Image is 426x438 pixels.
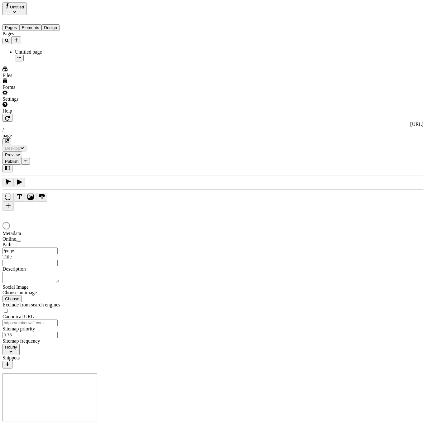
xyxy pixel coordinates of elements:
span: Preview [5,152,20,157]
span: Untitled [10,5,24,9]
button: Text [14,193,25,202]
span: Sitemap priority [2,326,35,331]
span: Exclude from search engines [2,302,60,307]
span: Hourly [5,345,17,349]
span: Title [2,254,12,259]
div: Forms [2,84,77,90]
div: Snippets [2,355,77,361]
div: Metadata [2,231,77,236]
button: Choose [2,296,22,302]
button: Hourly [2,344,20,355]
span: Desktop [5,146,20,151]
button: Publish [2,158,21,165]
span: Path [2,242,11,247]
span: Publish [5,159,19,164]
div: Untitled page [15,49,77,55]
span: Canonical URL [2,314,34,319]
span: Online [2,236,16,242]
button: Elements [19,24,42,31]
div: Choose an image [2,290,77,296]
div: [URL] [2,122,424,127]
input: https://makeswift.com [2,320,58,326]
span: Sitemap frequency [2,338,40,344]
span: Choose [5,296,19,301]
button: Design [41,24,60,31]
button: Pages [2,24,19,31]
div: Pages [2,31,77,36]
span: Social Image [2,284,29,290]
div: Help [2,108,77,114]
button: Preview [2,152,22,158]
button: Button [36,193,47,202]
div: Files [2,73,77,78]
div: / [2,127,424,133]
button: Select site [2,2,26,15]
iframe: Cookie Feature Detection [2,373,97,421]
span: Description [2,266,26,272]
button: Box [2,193,14,202]
div: Settings [2,96,77,102]
div: page [2,133,424,138]
button: Add new [11,36,21,44]
button: Desktop [2,145,26,152]
button: Image [25,193,36,202]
